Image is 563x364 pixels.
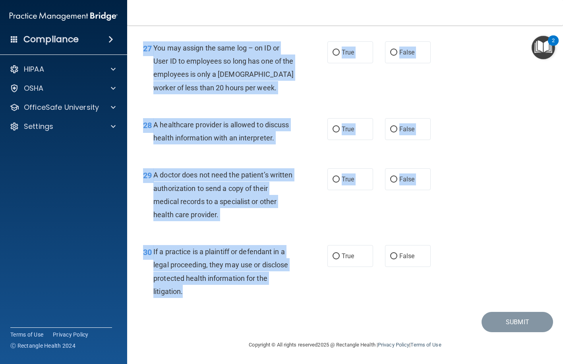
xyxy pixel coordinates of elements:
input: True [333,177,340,183]
span: True [342,125,354,133]
a: Terms of Use [10,331,43,339]
a: Settings [10,122,116,131]
span: 30 [143,247,152,257]
span: False [399,49,415,56]
input: False [390,177,397,183]
a: Terms of Use [410,342,441,348]
input: True [333,253,340,259]
button: Open Resource Center, 2 new notifications [532,36,555,59]
span: False [399,252,415,260]
span: Ⓒ Rectangle Health 2024 [10,342,75,350]
input: True [333,127,340,132]
a: OSHA [10,84,116,93]
span: True [342,175,354,183]
span: False [399,125,415,133]
input: False [390,253,397,259]
span: True [342,49,354,56]
span: 28 [143,121,152,130]
img: PMB logo [10,8,118,24]
p: OfficeSafe University [24,103,99,112]
input: False [390,50,397,56]
a: Privacy Policy [378,342,409,348]
span: A doctor does not need the patient’s written authorization to send a copy of their medical record... [153,171,292,219]
span: True [342,252,354,260]
p: OSHA [24,84,44,93]
a: HIPAA [10,64,116,74]
div: Copyright © All rights reserved 2025 @ Rectangle Health | | [200,332,490,358]
div: 2 [552,41,555,51]
p: HIPAA [24,64,44,74]
iframe: Drift Widget Chat Controller [426,308,553,339]
p: Settings [24,122,53,131]
input: False [390,127,397,132]
span: You may assign the same log – on ID or User ID to employees so long has one of the employees is o... [153,44,294,92]
span: 29 [143,171,152,180]
span: False [399,175,415,183]
a: Privacy Policy [53,331,89,339]
a: OfficeSafe University [10,103,116,112]
input: True [333,50,340,56]
span: A healthcare provider is allowed to discuss health information with an interpreter. [153,121,289,142]
h4: Compliance [23,34,79,45]
span: If a practice is a plaintiff or defendant in a legal proceeding, they may use or disclose protect... [153,247,288,296]
span: 27 [143,44,152,53]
